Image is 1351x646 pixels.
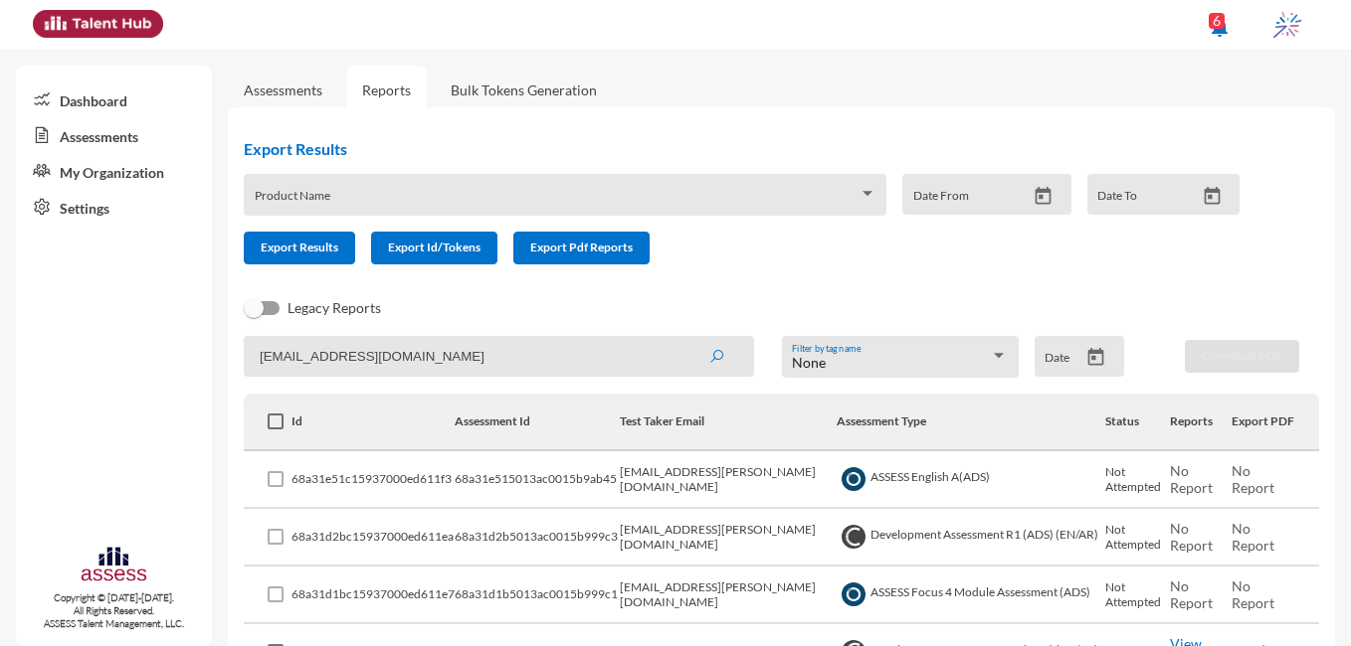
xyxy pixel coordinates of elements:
mat-icon: notifications [1208,15,1232,39]
img: assesscompany-logo.png [80,545,148,587]
th: Status [1105,394,1170,451]
a: Bulk Tokens Generation [435,66,613,114]
a: Settings [16,189,212,225]
td: Development Assessment R1 (ADS) (EN/AR) [837,509,1105,566]
th: Assessment Type [837,394,1105,451]
span: Export Pdf Reports [530,240,633,254]
span: Export Id/Tokens [388,240,481,254]
button: Export Pdf Reports [513,232,650,264]
button: Open calendar [1026,186,1061,207]
button: Open calendar [1078,347,1113,368]
th: Id [291,394,455,451]
td: [EMAIL_ADDRESS][PERSON_NAME][DOMAIN_NAME] [620,566,837,624]
button: Export Results [244,232,355,264]
span: No Report [1232,577,1274,611]
td: 68a31d1bc15937000ed611e7 [291,566,455,624]
td: [EMAIL_ADDRESS][PERSON_NAME][DOMAIN_NAME] [620,509,837,566]
span: Download PDF [1202,348,1282,363]
th: Reports [1170,394,1232,451]
td: 68a31d2b5013ac0015b999c3 [455,509,620,566]
span: Export Results [261,240,338,254]
button: Export Id/Tokens [371,232,497,264]
td: 68a31d2bc15937000ed611ea [291,509,455,566]
a: Reports [346,66,427,114]
span: Legacy Reports [288,296,381,320]
div: 6 [1209,13,1225,29]
td: 68a31e51c15937000ed611f3 [291,451,455,509]
span: No Report [1232,520,1274,554]
th: Test Taker Email [620,394,837,451]
td: Not Attempted [1105,451,1170,509]
th: Export PDF [1232,394,1319,451]
th: Assessment Id [455,394,620,451]
span: No Report [1170,577,1213,611]
td: Not Attempted [1105,566,1170,624]
a: Assessments [244,81,322,98]
span: No Report [1232,462,1274,496]
a: Dashboard [16,81,212,117]
span: No Report [1170,462,1213,496]
a: Assessments [16,117,212,153]
td: 68a31e515013ac0015b9ab45 [455,451,620,509]
td: ASSESS English A(ADS) [837,451,1105,509]
p: Copyright © [DATE]-[DATE]. All Rights Reserved. ASSESS Talent Management, LLC. [16,591,212,630]
td: Not Attempted [1105,509,1170,566]
td: [EMAIL_ADDRESS][PERSON_NAME][DOMAIN_NAME] [620,451,837,509]
td: 68a31d1b5013ac0015b999c1 [455,566,620,624]
td: ASSESS Focus 4 Module Assessment (ADS) [837,566,1105,624]
a: My Organization [16,153,212,189]
h2: Export Results [244,139,1255,158]
button: Open calendar [1195,186,1230,207]
button: Download PDF [1185,340,1299,373]
input: Search by name, token, assessment type, etc. [244,336,754,377]
span: None [792,354,826,371]
span: No Report [1170,520,1213,554]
